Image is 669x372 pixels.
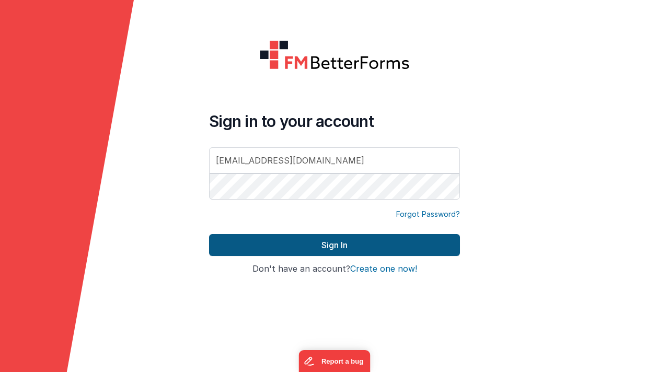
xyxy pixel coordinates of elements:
h4: Don't have an account? [209,264,460,274]
h4: Sign in to your account [209,112,460,131]
input: Email Address [209,147,460,173]
a: Forgot Password? [396,209,460,219]
button: Create one now! [350,264,417,274]
button: Sign In [209,234,460,256]
iframe: Marker.io feedback button [299,350,371,372]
